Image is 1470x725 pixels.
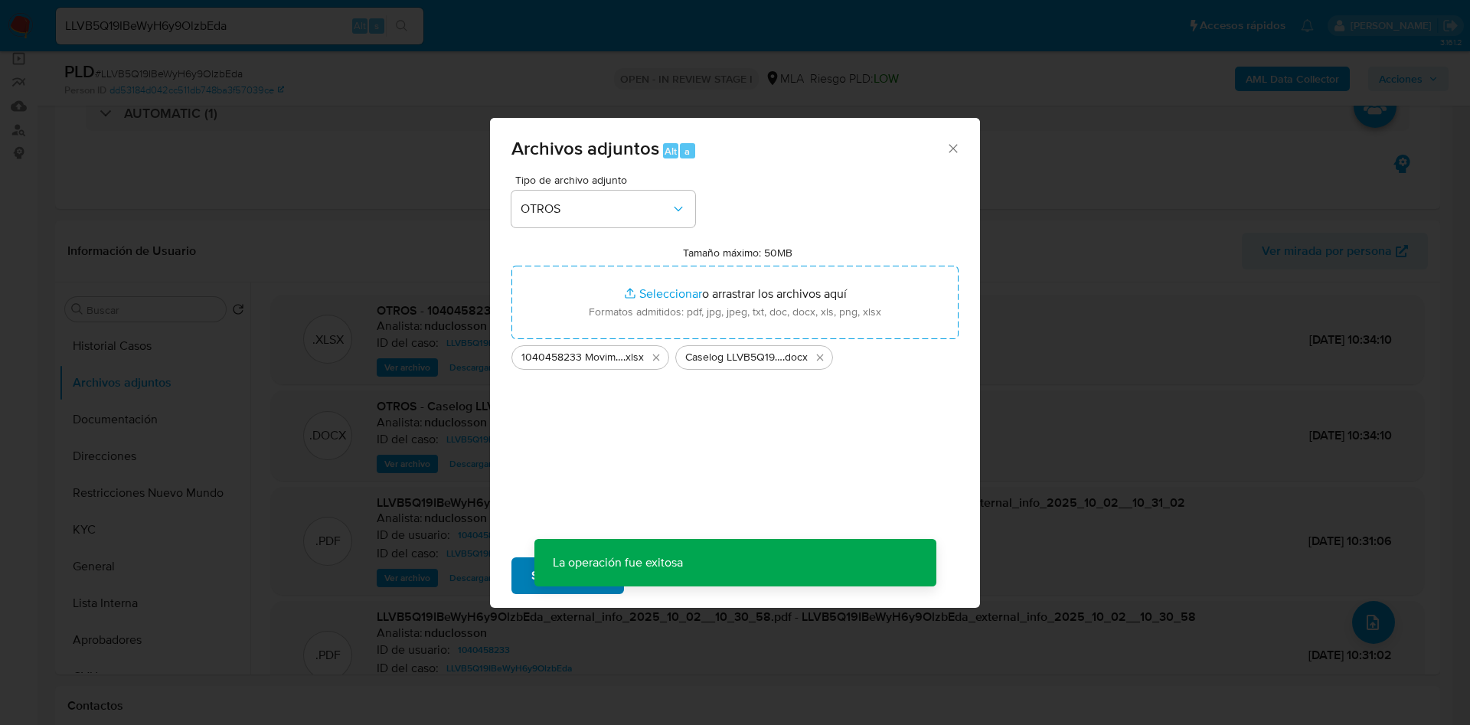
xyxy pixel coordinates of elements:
[511,557,624,594] button: Subir archivo
[946,141,959,155] button: Cerrar
[511,339,959,370] ul: Archivos seleccionados
[515,175,699,185] span: Tipo de archivo adjunto
[647,348,665,367] button: Eliminar 1040458233 Movimientos.xlsx
[685,350,782,365] span: Caselog LLVB5Q19IBeWyH6y9OlzbEda_2025_08_18_19_25_48
[650,559,700,593] span: Cancelar
[511,135,659,162] span: Archivos adjuntos
[683,246,792,260] label: Tamaño máximo: 50MB
[534,539,701,586] p: La operación fue exitosa
[521,201,671,217] span: OTROS
[521,350,623,365] span: 1040458233 Movimientos
[623,350,644,365] span: .xlsx
[665,144,677,158] span: Alt
[511,191,695,227] button: OTROS
[684,144,690,158] span: a
[531,559,604,593] span: Subir archivo
[782,350,808,365] span: .docx
[811,348,829,367] button: Eliminar Caselog LLVB5Q19IBeWyH6y9OlzbEda_2025_08_18_19_25_48.docx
